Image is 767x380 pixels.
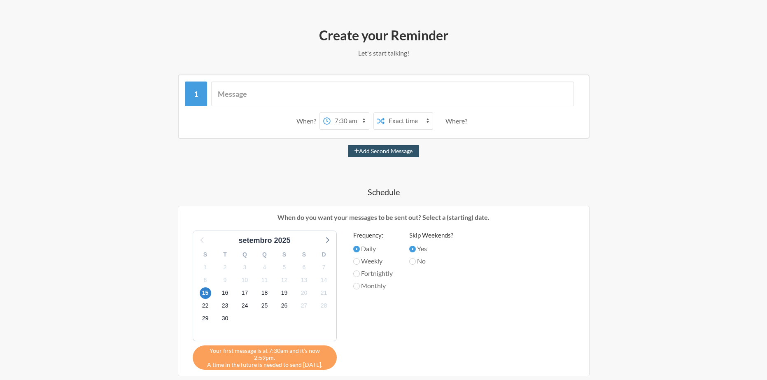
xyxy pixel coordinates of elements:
h4: Schedule [145,186,622,198]
div: Where? [445,112,471,130]
span: terça-feira, 7 de outubro de 2025 [318,261,330,273]
span: Your first message is at 7:30am and it's now 2:59pm. [199,347,331,361]
input: Message [211,82,574,106]
label: Yes [409,244,453,254]
label: No [409,256,453,266]
span: sábado, 25 de outubro de 2025 [259,300,270,312]
span: sexta-feira, 24 de outubro de 2025 [239,300,251,312]
input: Monthly [353,283,360,289]
span: sexta-feira, 17 de outubro de 2025 [239,287,251,299]
div: S [196,248,215,261]
span: quarta-feira, 8 de outubro de 2025 [200,274,211,286]
span: domingo, 26 de outubro de 2025 [279,300,290,312]
div: S [294,248,314,261]
input: Yes [409,246,416,252]
span: sábado, 18 de outubro de 2025 [259,287,270,299]
span: sexta-feira, 3 de outubro de 2025 [239,261,251,273]
p: When do you want your messages to be sent out? Select a (starting) date. [184,212,583,222]
span: terça-feira, 14 de outubro de 2025 [318,274,330,286]
label: Weekly [353,256,393,266]
span: quinta-feira, 30 de outubro de 2025 [219,313,231,324]
label: Skip Weekends? [409,231,453,240]
span: quinta-feira, 9 de outubro de 2025 [219,274,231,286]
span: sábado, 4 de outubro de 2025 [259,261,270,273]
span: quinta-feira, 16 de outubro de 2025 [219,287,231,299]
label: Monthly [353,281,393,291]
span: terça-feira, 21 de outubro de 2025 [318,287,330,299]
span: segunda-feira, 13 de outubro de 2025 [298,274,310,286]
span: quarta-feira, 15 de outubro de 2025 [200,287,211,299]
input: Fortnightly [353,270,360,277]
span: quarta-feira, 29 de outubro de 2025 [200,313,211,324]
h2: Create your Reminder [145,27,622,44]
p: Let's start talking! [145,48,622,58]
span: segunda-feira, 27 de outubro de 2025 [298,300,310,312]
label: Daily [353,244,393,254]
span: domingo, 5 de outubro de 2025 [279,261,290,273]
label: Frequency: [353,231,393,240]
div: T [215,248,235,261]
input: No [409,258,416,265]
span: segunda-feira, 20 de outubro de 2025 [298,287,310,299]
div: When? [296,112,319,130]
div: D [314,248,334,261]
div: setembro 2025 [235,235,294,246]
input: Daily [353,246,360,252]
span: quarta-feira, 22 de outubro de 2025 [200,300,211,312]
span: terça-feira, 28 de outubro de 2025 [318,300,330,312]
div: S [275,248,294,261]
span: quarta-feira, 1 de outubro de 2025 [200,261,211,273]
div: Q [235,248,255,261]
span: quinta-feira, 23 de outubro de 2025 [219,300,231,312]
span: domingo, 19 de outubro de 2025 [279,287,290,299]
button: Add Second Message [348,145,419,157]
span: sábado, 11 de outubro de 2025 [259,274,270,286]
span: segunda-feira, 6 de outubro de 2025 [298,261,310,273]
div: A time in the future is needed to send [DATE]. [193,345,337,370]
span: domingo, 12 de outubro de 2025 [279,274,290,286]
input: Weekly [353,258,360,265]
div: Q [255,248,275,261]
span: sexta-feira, 10 de outubro de 2025 [239,274,251,286]
span: quinta-feira, 2 de outubro de 2025 [219,261,231,273]
label: Fortnightly [353,268,393,278]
